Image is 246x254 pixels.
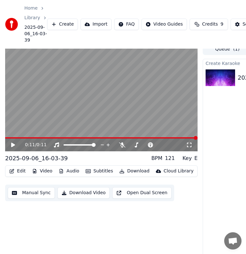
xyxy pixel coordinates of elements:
[57,187,110,199] button: Download Video
[83,167,115,176] button: Subtitles
[24,5,38,12] a: Home
[182,155,192,162] div: Key
[233,46,240,52] span: ( 1 )
[164,168,193,174] div: Cloud Library
[24,5,47,44] nav: breadcrumb
[194,155,198,162] div: E
[202,21,218,28] span: Credits
[224,232,242,250] a: Open chat
[8,187,55,199] button: Manual Sync
[7,167,28,176] button: Edit
[30,167,55,176] button: Video
[24,15,40,21] a: Library
[56,167,82,176] button: Audio
[117,167,152,176] button: Download
[220,21,223,28] span: 9
[25,142,35,148] span: 0:11
[37,142,47,148] span: 0:11
[5,18,18,31] img: youka
[5,154,68,163] div: 2025-09-06_16-03-39
[81,19,111,30] button: Import
[25,142,40,148] div: /
[141,19,187,30] button: Video Guides
[165,155,175,162] div: 121
[151,155,162,162] div: BPM
[24,24,47,44] span: 2025-09-06_16-03-39
[112,187,172,199] button: Open Dual Screen
[114,19,139,30] button: FAQ
[47,19,78,30] button: Create
[190,19,228,30] button: Credits9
